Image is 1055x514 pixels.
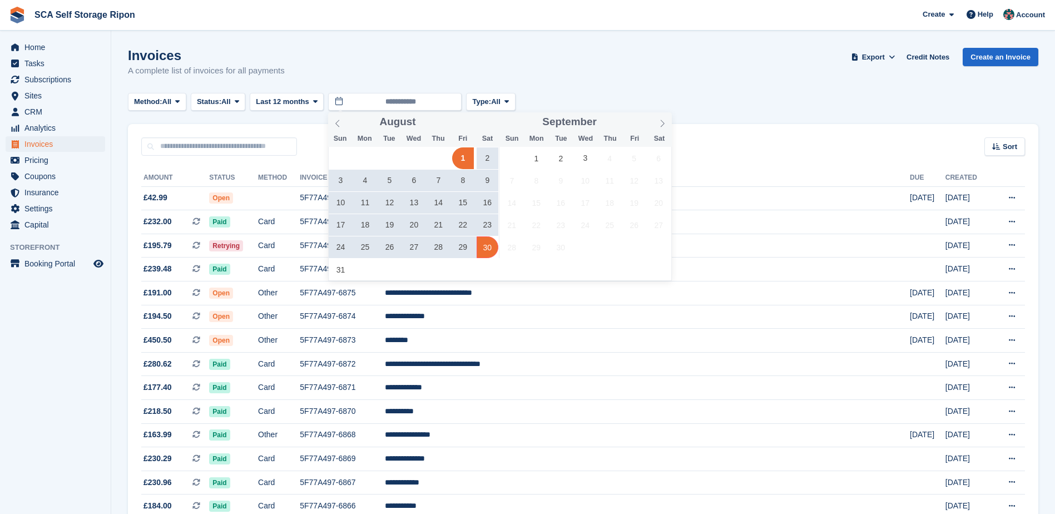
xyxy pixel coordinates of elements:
[574,214,596,236] span: September 24, 2025
[330,214,351,236] span: August 17, 2025
[143,477,172,488] span: £230.96
[526,214,547,236] span: September 22, 2025
[574,170,596,191] span: September 10, 2025
[910,423,945,447] td: [DATE]
[354,214,376,236] span: August 18, 2025
[209,169,258,187] th: Status
[623,170,645,191] span: September 12, 2025
[574,147,596,169] span: September 3, 2025
[258,305,300,329] td: Other
[328,135,353,142] span: Sun
[945,234,992,258] td: [DATE]
[330,192,351,214] span: August 10, 2025
[354,170,376,191] span: August 4, 2025
[452,214,474,236] span: August 22, 2025
[221,96,231,107] span: All
[209,406,230,417] span: Paid
[24,169,91,184] span: Coupons
[599,214,621,236] span: September 25, 2025
[945,447,992,471] td: [DATE]
[648,192,670,214] span: September 20, 2025
[24,120,91,136] span: Analytics
[501,192,523,214] span: September 14, 2025
[403,192,425,214] span: August 13, 2025
[330,259,351,280] span: August 31, 2025
[598,135,622,142] span: Thu
[209,311,233,322] span: Open
[500,135,524,142] span: Sun
[428,170,449,191] span: August 7, 2025
[209,192,233,204] span: Open
[24,201,91,216] span: Settings
[258,169,300,187] th: Method
[1016,9,1045,21] span: Account
[258,329,300,353] td: Other
[945,258,992,281] td: [DATE]
[6,169,105,184] a: menu
[450,135,475,142] span: Fri
[910,186,945,210] td: [DATE]
[209,359,230,370] span: Paid
[330,236,351,258] span: August 24, 2025
[945,169,992,187] th: Created
[550,170,572,191] span: September 9, 2025
[300,471,384,495] td: 5F77A497-6867
[622,135,647,142] span: Fri
[6,72,105,87] a: menu
[501,214,523,236] span: September 21, 2025
[550,236,572,258] span: September 30, 2025
[428,236,449,258] span: August 28, 2025
[209,501,230,512] span: Paid
[300,258,384,281] td: 5F77A497-6876
[403,236,425,258] span: August 27, 2025
[258,376,300,400] td: Card
[379,214,400,236] span: August 19, 2025
[945,305,992,329] td: [DATE]
[354,192,376,214] span: August 11, 2025
[945,376,992,400] td: [DATE]
[10,242,111,253] span: Storefront
[599,170,621,191] span: September 11, 2025
[379,170,400,191] span: August 5, 2025
[92,257,105,270] a: Preview store
[162,96,172,107] span: All
[6,88,105,103] a: menu
[452,147,474,169] span: August 1, 2025
[477,236,498,258] span: August 30, 2025
[452,236,474,258] span: August 29, 2025
[9,7,26,23] img: stora-icon-8386f47178a22dfd0bd8f6a31ec36ba5ce8667c1dd55bd0f319d3a0aa187defe.svg
[128,48,285,63] h1: Invoices
[648,147,670,169] span: September 6, 2025
[452,170,474,191] span: August 8, 2025
[550,192,572,214] span: September 16, 2025
[501,170,523,191] span: September 7, 2025
[143,429,172,441] span: £163.99
[452,192,474,214] span: August 15, 2025
[623,214,645,236] span: September 26, 2025
[428,192,449,214] span: August 14, 2025
[250,93,324,111] button: Last 12 months
[258,400,300,424] td: Card
[258,258,300,281] td: Card
[258,352,300,376] td: Card
[945,423,992,447] td: [DATE]
[300,376,384,400] td: 5F77A497-6871
[209,477,230,488] span: Paid
[143,287,172,299] span: £191.00
[300,400,384,424] td: 5F77A497-6870
[24,56,91,71] span: Tasks
[403,214,425,236] span: August 20, 2025
[428,214,449,236] span: August 21, 2025
[24,185,91,200] span: Insurance
[24,152,91,168] span: Pricing
[403,170,425,191] span: August 6, 2025
[143,358,172,370] span: £280.62
[910,169,945,187] th: Due
[143,406,172,417] span: £218.50
[191,93,245,111] button: Status: All
[143,192,167,204] span: £42.99
[209,429,230,441] span: Paid
[477,170,498,191] span: August 9, 2025
[300,305,384,329] td: 5F77A497-6874
[623,192,645,214] span: September 19, 2025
